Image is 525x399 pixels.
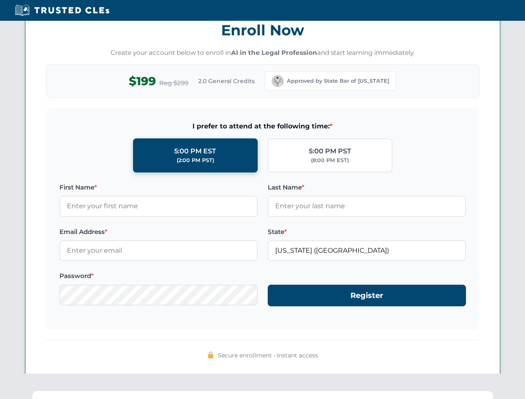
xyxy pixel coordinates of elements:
[287,77,389,85] span: Approved by State Bar of [US_STATE]
[59,240,258,261] input: Enter your email
[268,240,466,261] input: California (CA)
[311,156,349,165] div: (8:00 PM EST)
[59,271,258,281] label: Password
[268,285,466,307] button: Register
[231,49,317,57] strong: AI in the Legal Profession
[218,351,318,360] span: Secure enrollment • Instant access
[59,196,258,217] input: Enter your first name
[129,72,156,91] span: $199
[59,182,258,192] label: First Name
[198,76,255,86] span: 2.0 General Credits
[159,78,188,88] span: Reg $299
[177,156,214,165] div: (2:00 PM PST)
[12,4,112,17] img: Trusted CLEs
[268,182,466,192] label: Last Name
[268,227,466,237] label: State
[309,146,351,157] div: 5:00 PM PST
[59,227,258,237] label: Email Address
[272,75,283,87] img: California Bar
[59,121,466,132] span: I prefer to attend at the following time:
[46,17,479,43] h3: Enroll Now
[268,196,466,217] input: Enter your last name
[174,146,216,157] div: 5:00 PM EST
[46,48,479,58] p: Create your account below to enroll in and start learning immediately.
[207,352,214,358] img: 🔒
